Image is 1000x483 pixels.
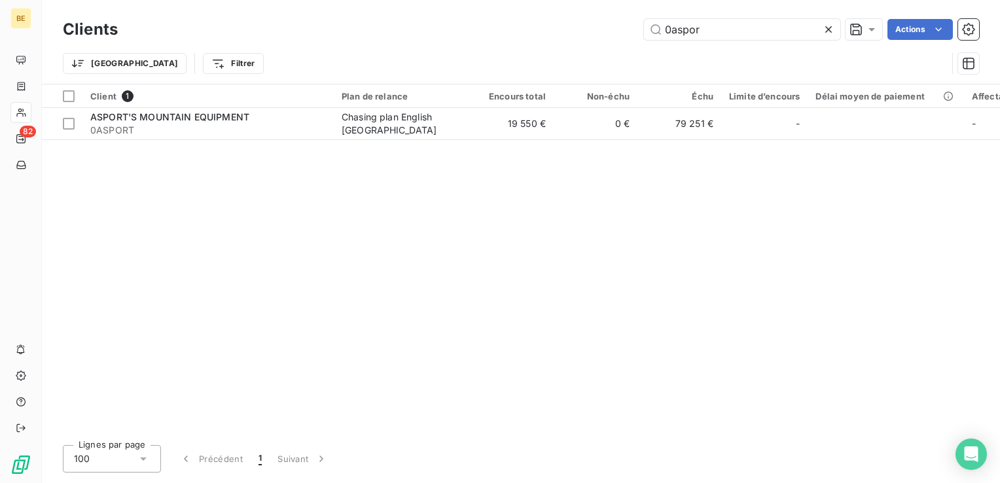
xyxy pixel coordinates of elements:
[815,91,955,101] div: Délai moyen de paiement
[470,108,554,139] td: 19 550 €
[729,91,800,101] div: Limite d’encours
[90,124,326,137] span: 0ASPORT
[20,126,36,137] span: 82
[644,19,840,40] input: Rechercher
[251,445,270,473] button: 1
[972,118,976,129] span: -
[955,438,987,470] div: Open Intercom Messenger
[122,90,134,102] span: 1
[637,108,721,139] td: 79 251 €
[63,18,118,41] h3: Clients
[887,19,953,40] button: Actions
[74,452,90,465] span: 100
[645,91,713,101] div: Échu
[796,117,800,130] span: -
[171,445,251,473] button: Précédent
[259,452,262,465] span: 1
[63,53,187,74] button: [GEOGRAPHIC_DATA]
[203,53,263,74] button: Filtrer
[90,111,249,122] span: ASPORT'S MOUNTAIN EQUIPMENT
[10,454,31,475] img: Logo LeanPay
[342,91,462,101] div: Plan de relance
[10,8,31,29] div: BE
[562,91,630,101] div: Non-échu
[478,91,546,101] div: Encours total
[90,91,116,101] span: Client
[270,445,336,473] button: Suivant
[10,128,31,149] a: 82
[342,111,462,137] div: Chasing plan English [GEOGRAPHIC_DATA]
[554,108,637,139] td: 0 €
